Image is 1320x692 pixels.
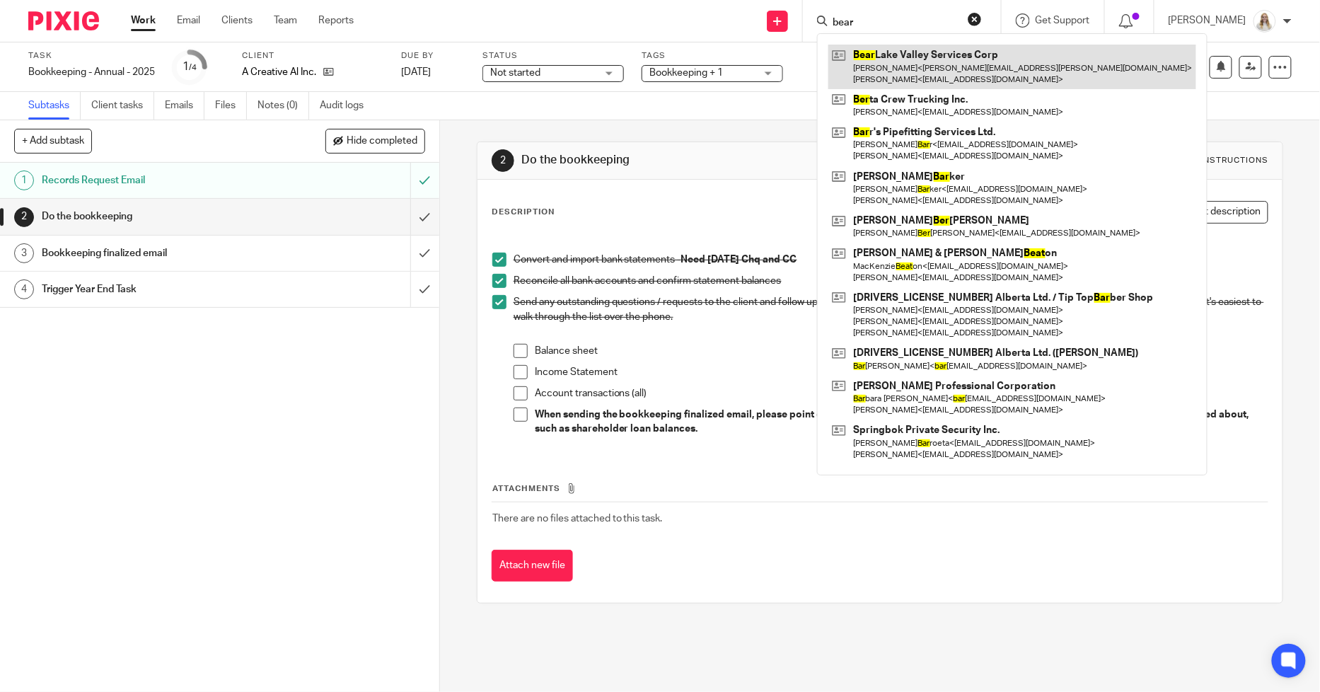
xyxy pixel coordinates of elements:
[642,50,783,62] label: Tags
[1169,201,1268,224] button: Edit description
[514,295,1268,324] p: Send any outstanding questions / requests to the client and follow up regularly - it's beneficial...
[401,50,465,62] label: Due by
[325,129,425,153] button: Hide completed
[320,92,374,120] a: Audit logs
[1036,16,1090,25] span: Get Support
[1254,10,1276,33] img: Headshot%2011-2024%20white%20background%20square%202.JPG
[242,65,316,79] p: A Creative Al Inc.
[14,243,34,263] div: 3
[535,365,1268,379] p: Income Statement
[535,344,1268,358] p: Balance sheet
[492,514,663,524] span: There are no files attached to this task.
[28,92,81,120] a: Subtasks
[215,92,247,120] a: Files
[535,410,1251,434] strong: When sending the bookkeeping finalized email, please point out things that might be of interest t...
[131,13,156,28] a: Work
[42,206,278,227] h1: Do the bookkeeping
[1200,155,1268,166] div: Instructions
[42,243,278,264] h1: Bookkeeping finalized email
[183,59,197,75] div: 1
[492,207,555,218] p: Description
[28,11,99,30] img: Pixie
[492,149,514,172] div: 2
[649,68,723,78] span: Bookkeeping + 1
[257,92,309,120] a: Notes (0)
[274,13,297,28] a: Team
[831,17,959,30] input: Search
[165,92,204,120] a: Emails
[490,68,540,78] span: Not started
[42,170,278,191] h1: Records Request Email
[521,153,910,168] h1: Do the bookkeeping
[242,50,383,62] label: Client
[318,13,354,28] a: Reports
[535,386,1268,400] p: Account transactions (all)
[1169,13,1246,28] p: [PERSON_NAME]
[14,279,34,299] div: 4
[968,12,982,26] button: Clear
[28,50,155,62] label: Task
[189,64,197,71] small: /4
[14,129,92,153] button: + Add subtask
[492,485,560,492] span: Attachments
[221,13,253,28] a: Clients
[91,92,154,120] a: Client tasks
[681,255,797,265] strong: Need [DATE] Chq and CC
[177,13,200,28] a: Email
[347,136,417,147] span: Hide completed
[42,279,278,300] h1: Trigger Year End Task
[482,50,624,62] label: Status
[28,65,155,79] div: Bookkeeping - Annual - 2025
[514,253,1268,267] p: Convert and import bank statements -
[401,67,431,77] span: [DATE]
[514,274,1268,288] p: Reconcile all bank accounts and confirm statement balances
[492,550,573,582] button: Attach new file
[14,171,34,190] div: 1
[14,207,34,227] div: 2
